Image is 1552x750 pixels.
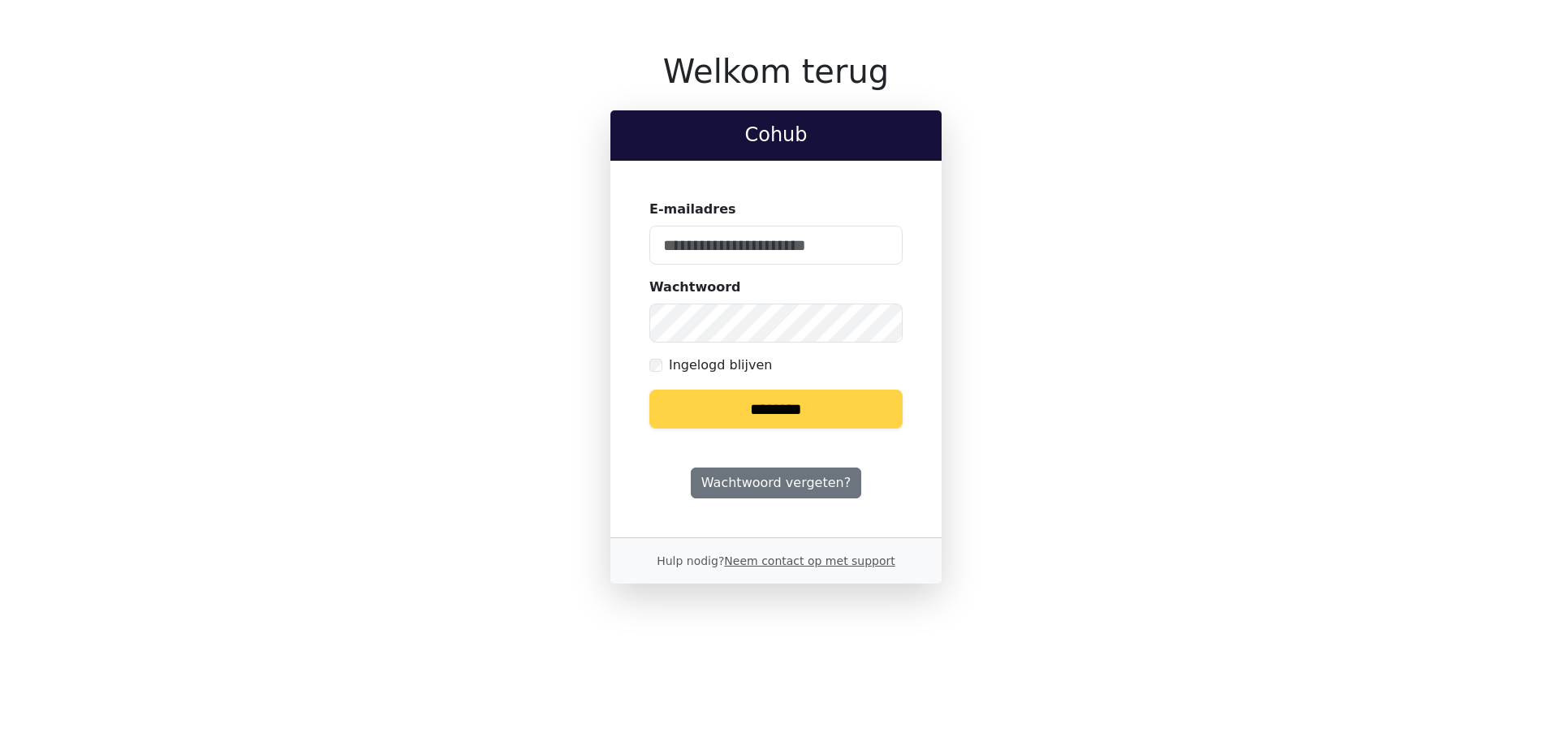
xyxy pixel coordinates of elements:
label: E-mailadres [649,200,736,219]
h2: Cohub [623,123,929,147]
label: Wachtwoord [649,278,741,297]
label: Ingelogd blijven [669,356,772,375]
small: Hulp nodig? [657,554,895,567]
a: Wachtwoord vergeten? [691,468,861,498]
a: Neem contact op met support [724,554,895,567]
h1: Welkom terug [610,52,942,91]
